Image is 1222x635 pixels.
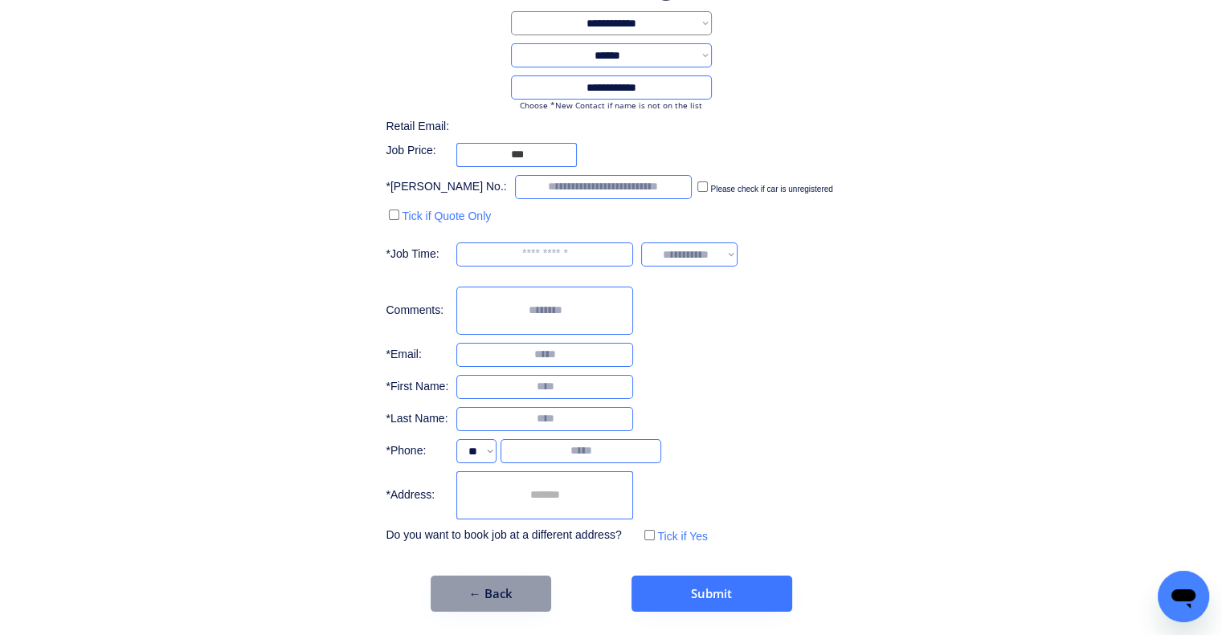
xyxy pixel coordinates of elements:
div: *First Name: [386,379,448,395]
label: Please check if car is unregistered [710,185,832,193]
div: Do you want to book job at a different address? [386,527,633,543]
iframe: Button to launch messaging window [1158,571,1209,622]
div: *Address: [386,487,448,503]
div: *Phone: [386,443,448,459]
button: ← Back [431,576,551,612]
button: Submit [631,576,792,612]
div: *Job Time: [386,246,448,263]
div: *Last Name: [386,411,448,427]
div: Choose *New Contact if name is not on the list [511,100,712,111]
label: Tick if Quote Only [402,210,491,222]
div: *Email: [386,347,448,363]
div: Comments: [386,303,448,319]
label: Tick if Yes [657,530,708,543]
div: *[PERSON_NAME] No.: [386,179,506,195]
div: Job Price: [386,143,448,159]
div: Retail Email: [386,119,466,135]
